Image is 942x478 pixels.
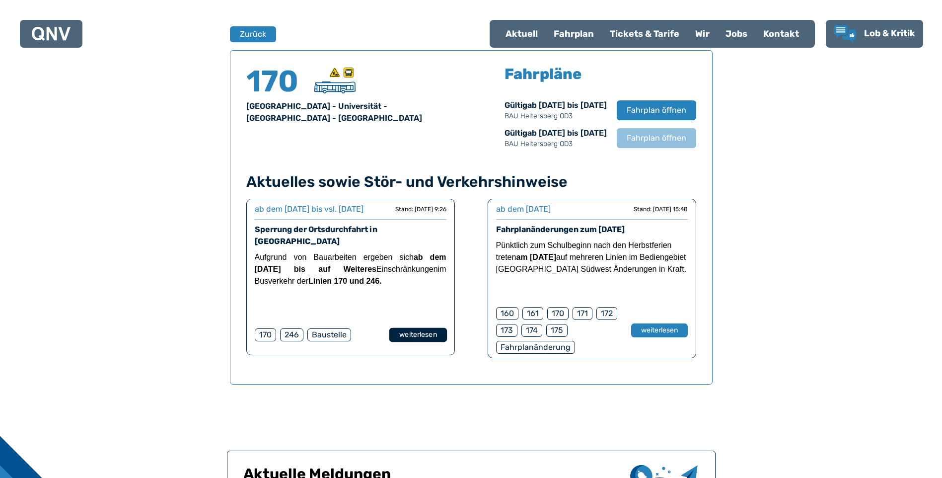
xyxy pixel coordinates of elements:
div: 170 [255,328,276,341]
div: 161 [522,307,543,320]
a: Sperrung der Ortsdurchfahrt in [GEOGRAPHIC_DATA] [255,225,377,246]
img: Überlandbus [314,81,356,93]
strong: Linien 170 und 246. [308,277,382,285]
div: 173 [496,324,517,337]
p: BAU Heltersberg OD3 [505,111,607,121]
div: [GEOGRAPHIC_DATA] - Universität - [GEOGRAPHIC_DATA] - [GEOGRAPHIC_DATA] [246,100,459,124]
a: Wir [687,21,718,47]
strong: am [DATE] [516,253,556,261]
div: 170 [547,307,569,320]
a: Fahrplan [546,21,602,47]
span: Fahrplan öffnen [627,104,686,116]
div: 172 [596,307,617,320]
button: Fahrplan öffnen [617,100,696,120]
div: ab dem [DATE] [496,203,551,215]
button: weiterlesen [631,323,688,337]
h5: Fahrpläne [505,67,581,81]
a: Fahrplanänderungen zum [DATE] [496,225,625,234]
a: Kontakt [755,21,807,47]
span: Lob & Kritik [864,28,915,39]
span: Pünktlich zum Schulbeginn nach den Herbstferien treten auf mehreren Linien im Bediengebiet [GEOGR... [496,241,687,273]
button: Zurück [230,26,276,42]
button: Fahrplan öffnen [617,128,696,148]
div: ab dem [DATE] bis vsl. [DATE] [255,203,363,215]
button: weiterlesen [389,328,446,342]
a: Tickets & Tarife [602,21,687,47]
div: Baustelle [307,328,351,341]
h4: Aktuelles sowie Stör- und Verkehrshinweise [246,173,696,191]
span: Einschränkungen [376,265,438,273]
div: 175 [546,324,568,337]
a: Zurück [230,26,270,42]
div: Stand: [DATE] 9:26 [395,205,446,213]
div: 246 [280,328,303,341]
div: Gültig ab [DATE] bis [DATE] [505,99,607,121]
img: QNV Logo [32,27,71,41]
div: 160 [496,307,518,320]
div: Stand: [DATE] 15:48 [634,205,688,213]
span: Aufgrund von Bauarbeiten ergeben sich im Busverkehr der [255,253,446,285]
div: Gültig ab [DATE] bis [DATE] [505,127,607,149]
p: BAU Heltersberg OD3 [505,139,607,149]
div: 171 [573,307,592,320]
a: Lob & Kritik [834,25,915,43]
span: Fahrplan öffnen [627,132,686,144]
a: Jobs [718,21,755,47]
a: QNV Logo [32,24,71,44]
div: 174 [521,324,542,337]
h4: 170 [246,67,306,96]
a: weiterlesen [390,328,446,342]
a: Aktuell [498,21,546,47]
div: Fahrplanänderung [496,341,575,354]
strong: ab dem [DATE] bis auf Weiteres [255,253,446,273]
